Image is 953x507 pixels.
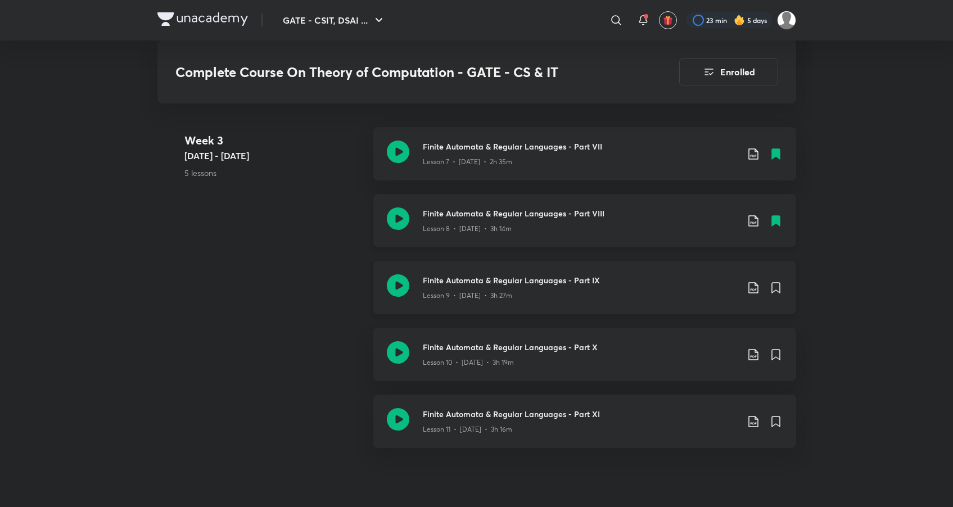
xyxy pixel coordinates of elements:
a: Finite Automata & Regular Languages - Part XILesson 11 • [DATE] • 3h 16m [373,395,796,461]
h3: Finite Automata & Regular Languages - Part VII [423,141,738,152]
p: Lesson 11 • [DATE] • 3h 16m [423,424,512,434]
p: Lesson 10 • [DATE] • 3h 19m [423,357,514,368]
a: Finite Automata & Regular Languages - Part VIIILesson 8 • [DATE] • 3h 14m [373,194,796,261]
img: Mayank Prakash [777,11,796,30]
a: Finite Automata & Regular Languages - Part XLesson 10 • [DATE] • 3h 19m [373,328,796,395]
h3: Finite Automata & Regular Languages - Part VIII [423,207,738,219]
p: Lesson 8 • [DATE] • 3h 14m [423,224,512,234]
button: GATE - CSIT, DSAI ... [276,9,392,31]
a: Finite Automata & Regular Languages - Part VIILesson 7 • [DATE] • 2h 35m [373,127,796,194]
img: Company Logo [157,12,248,26]
p: Lesson 9 • [DATE] • 3h 27m [423,291,512,301]
h5: [DATE] - [DATE] [184,149,364,162]
a: Finite Automata & Regular Languages - Part IXLesson 9 • [DATE] • 3h 27m [373,261,796,328]
h3: Complete Course On Theory of Computation - GATE - CS & IT [175,64,616,80]
h3: Finite Automata & Regular Languages - Part IX [423,274,738,286]
img: avatar [663,15,673,25]
p: Lesson 7 • [DATE] • 2h 35m [423,157,512,167]
a: Company Logo [157,12,248,29]
button: Enrolled [679,58,778,85]
h4: Week 3 [184,132,364,149]
h3: Finite Automata & Regular Languages - Part X [423,341,738,353]
h3: Finite Automata & Regular Languages - Part XI [423,408,738,420]
p: 5 lessons [184,167,364,179]
button: avatar [659,11,677,29]
img: streak [734,15,745,26]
